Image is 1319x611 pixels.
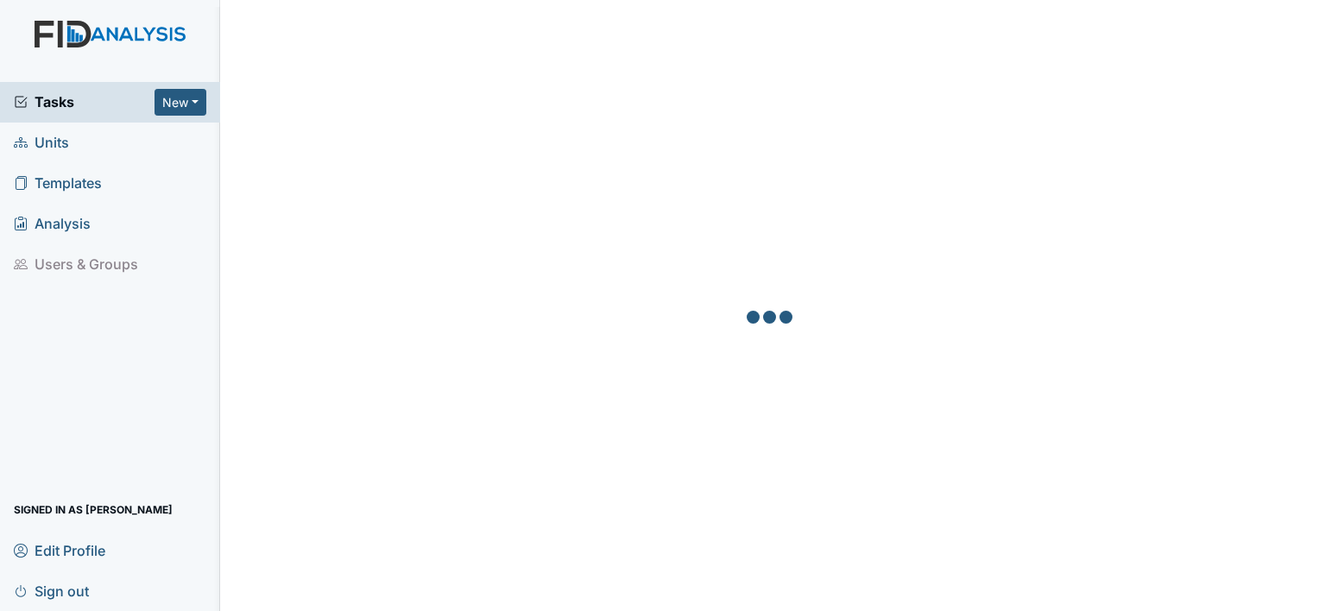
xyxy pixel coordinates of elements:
[14,91,155,112] a: Tasks
[14,577,89,604] span: Sign out
[155,89,206,116] button: New
[14,211,91,237] span: Analysis
[14,170,102,197] span: Templates
[14,537,105,564] span: Edit Profile
[14,129,69,156] span: Units
[14,496,173,523] span: Signed in as [PERSON_NAME]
